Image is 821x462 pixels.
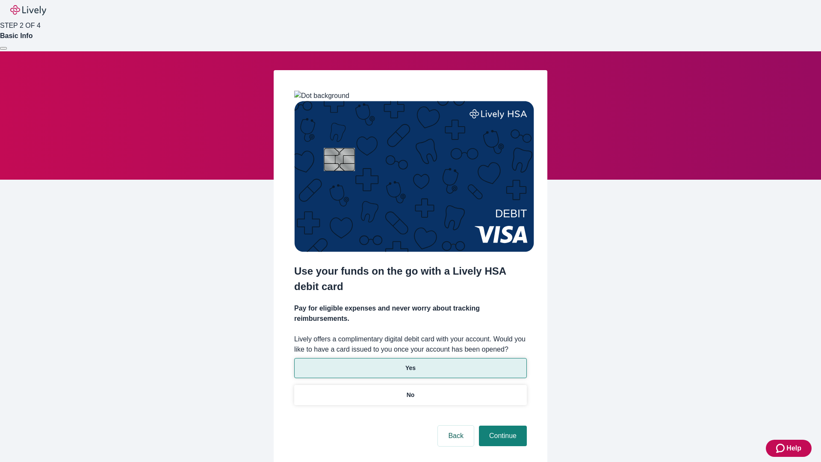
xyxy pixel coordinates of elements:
[10,5,46,15] img: Lively
[294,358,527,378] button: Yes
[479,426,527,446] button: Continue
[407,391,415,400] p: No
[405,364,416,373] p: Yes
[438,426,474,446] button: Back
[294,91,349,101] img: Dot background
[776,443,786,453] svg: Zendesk support icon
[294,334,527,355] label: Lively offers a complimentary digital debit card with your account. Would you like to have a card...
[766,440,812,457] button: Zendesk support iconHelp
[294,385,527,405] button: No
[786,443,801,453] span: Help
[294,101,534,252] img: Debit card
[294,264,527,294] h2: Use your funds on the go with a Lively HSA debit card
[294,303,527,324] h4: Pay for eligible expenses and never worry about tracking reimbursements.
